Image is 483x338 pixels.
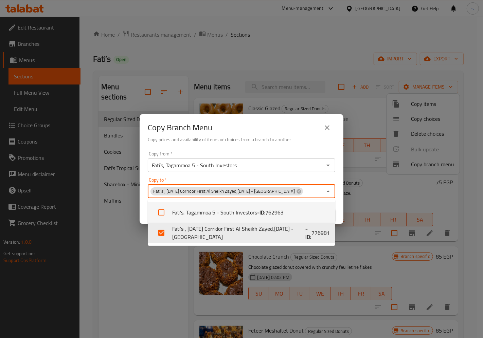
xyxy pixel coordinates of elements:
li: Fati’s , [DATE] Corridor First Al Sheikh Zayed,[DATE] - [GEOGRAPHIC_DATA] [148,223,335,243]
button: Open [323,161,333,170]
div: Fati’s , [DATE] Corridor First Al Sheikh Zayed,[DATE] - [GEOGRAPHIC_DATA] [150,187,303,195]
span: 776981 [311,229,330,237]
h2: Copy Branch Menu [148,122,212,133]
h6: Copy prices and availability of items or choices from a branch to another [148,136,335,143]
button: Close [323,187,333,196]
b: - ID: [305,225,311,241]
span: Fati’s , [DATE] Corridor First Al Sheikh Zayed,[DATE] - [GEOGRAPHIC_DATA] [150,188,298,194]
b: - ID: [257,208,265,217]
button: close [319,119,335,136]
span: 762963 [265,208,284,217]
li: Fati’s, Tagammoa 5 - South Investors [148,202,335,223]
